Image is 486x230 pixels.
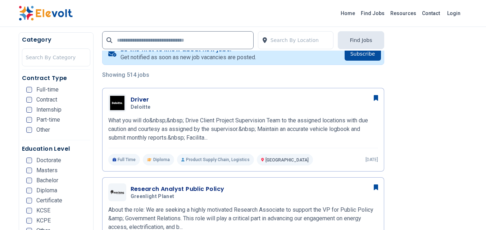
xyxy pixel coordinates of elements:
input: Doctorate [26,158,32,163]
input: Contract [26,97,32,103]
p: Showing 514 jobs [102,71,384,79]
span: Contract [36,97,57,103]
button: Find Jobs [338,31,384,49]
span: Masters [36,168,58,173]
span: Doctorate [36,158,61,163]
p: Full Time [108,154,140,165]
input: KCPE [26,218,32,224]
h5: Education Level [22,145,90,153]
span: Bachelor [36,178,58,183]
p: What you will do&nbsp;&nbsp; Drive Client Project Supervision Team to the assigned locations with... [108,116,378,142]
span: Deloitte [131,104,151,111]
img: Deloitte [110,96,124,110]
p: [DATE] [365,157,378,163]
img: Elevolt [19,6,73,21]
input: Full-time [26,87,32,93]
h5: Category [22,36,90,44]
h5: Contract Type [22,74,90,83]
input: Bachelor [26,178,32,183]
span: Internship [36,107,62,113]
a: Resources [387,8,419,19]
span: Greenlight Planet [131,193,174,200]
button: Subscribe [345,47,381,61]
iframe: Chat Widget [450,196,486,230]
span: Diploma [36,188,57,193]
a: DeloitteDriverDeloitteWhat you will do&nbsp;&nbsp; Drive Client Project Supervision Team to the a... [108,94,378,165]
a: Find Jobs [358,8,387,19]
p: Get notified as soon as new job vacancies are posted. [121,53,256,62]
input: Internship [26,107,32,113]
input: Masters [26,168,32,173]
span: Other [36,127,50,133]
h3: Driver [131,95,154,104]
span: [GEOGRAPHIC_DATA] [265,158,309,163]
h3: Research Analyst Public Policy [131,185,224,193]
p: Product Supply Chain, Logistics [177,154,254,165]
input: Other [26,127,32,133]
input: Part-time [26,117,32,123]
span: Full-time [36,87,59,93]
span: Diploma [153,157,170,163]
span: KCSE [36,208,50,213]
span: Certificate [36,198,62,203]
a: Contact [419,8,443,19]
input: Diploma [26,188,32,193]
img: Greenlight Planet [110,190,124,194]
span: KCPE [36,218,51,224]
a: Home [338,8,358,19]
span: Part-time [36,117,60,123]
a: Login [443,6,465,20]
input: KCSE [26,208,32,213]
input: Certificate [26,198,32,203]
